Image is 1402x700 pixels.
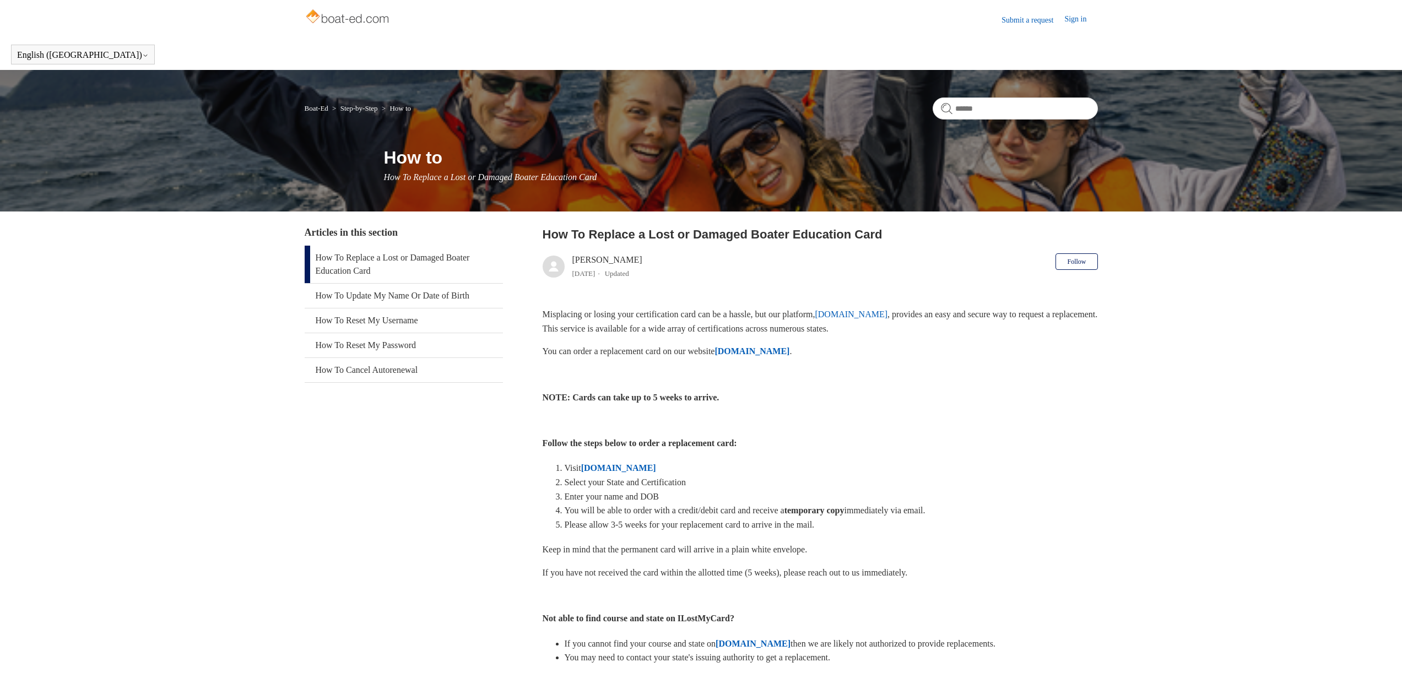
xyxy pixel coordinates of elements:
[605,269,629,278] li: Updated
[305,284,503,308] a: How To Update My Name Or Date of Birth
[714,346,789,356] a: [DOMAIN_NAME]
[305,333,503,357] a: How To Reset My Password
[543,307,1098,335] p: Misplacing or losing your certification card can be a hassle, but our platform, , provides an eas...
[1002,14,1064,26] a: Submit a request
[1055,253,1097,270] button: Follow Article
[565,506,925,515] span: You will be able to order with a credit/debit card and receive a immediately via email.
[543,393,719,402] strong: NOTE: Cards can take up to 5 weeks to arrive.
[791,639,995,648] span: then we are likely not authorized to provide replacements.
[815,310,887,319] a: [DOMAIN_NAME]
[565,463,581,473] span: Visit
[543,346,715,356] span: You can order a replacement card on our website
[789,346,792,356] span: .
[716,639,791,648] a: [DOMAIN_NAME]
[305,246,503,283] a: How To Replace a Lost or Damaged Boater Education Card
[784,506,845,515] strong: temporary copy
[572,269,596,278] time: 04/08/2025, 11:48
[565,639,716,648] span: If you cannot find your course and state on
[543,438,737,448] strong: Follow the steps below to order a replacement card:
[565,477,686,487] span: Select your State and Certification
[305,308,503,333] a: How To Reset My Username
[305,227,398,238] span: Articles in this section
[389,104,411,112] a: How to
[565,653,830,662] span: You may need to contact your state's issuing authority to get a replacement.
[384,172,597,182] span: How To Replace a Lost or Damaged Boater Education Card
[933,97,1098,120] input: Search
[305,104,331,112] li: Boat-Ed
[572,253,642,280] div: [PERSON_NAME]
[581,463,656,473] a: [DOMAIN_NAME]
[330,104,380,112] li: Step-by-Step
[17,50,149,60] button: English ([GEOGRAPHIC_DATA])
[305,358,503,382] a: How To Cancel Autorenewal
[543,614,734,623] strong: Not able to find course and state on ILostMyCard?
[565,492,659,501] span: Enter your name and DOB
[543,545,808,554] span: Keep in mind that the permanent card will arrive in a plain white envelope.
[305,104,328,112] a: Boat-Ed
[1064,13,1097,26] a: Sign in
[305,7,392,29] img: Boat-Ed Help Center home page
[543,568,908,577] span: If you have not received the card within the allotted time (5 weeks), please reach out to us imme...
[543,225,1098,243] h2: How To Replace a Lost or Damaged Boater Education Card
[380,104,411,112] li: How to
[565,520,815,529] span: Please allow 3-5 weeks for your replacement card to arrive in the mail.
[384,144,1098,171] h1: How to
[340,104,378,112] a: Step-by-Step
